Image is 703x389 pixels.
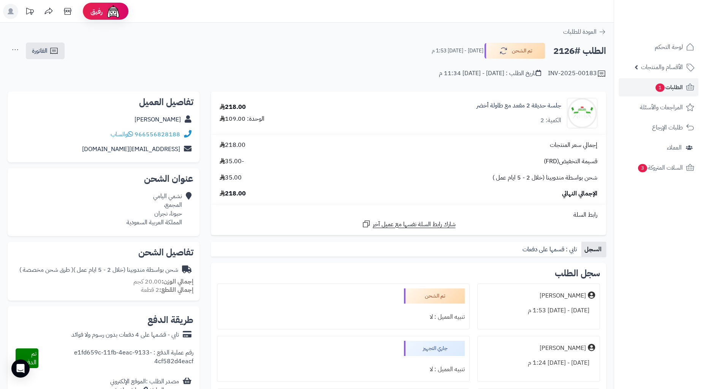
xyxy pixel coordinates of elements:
[220,157,244,166] span: -35.00
[652,122,683,133] span: طلبات الإرجاع
[555,269,600,278] h3: سجل الطلب
[19,265,73,274] span: ( طرق شحن مخصصة )
[373,220,456,229] span: شارك رابط السلة نفسها مع عميل آخر
[553,43,606,59] h2: الطلب #2126
[540,116,561,125] div: الكمية: 2
[90,7,103,16] span: رفيق
[161,277,193,286] strong: إجمالي الوزن:
[619,78,698,96] a: الطلبات1
[519,242,581,257] a: تابي : قسمها على دفعات
[655,42,683,52] span: لوحة التحكم
[14,98,193,107] h2: تفاصيل العميل
[651,6,696,22] img: logo-2.png
[619,159,698,177] a: السلات المتروكة3
[439,69,541,78] div: تاريخ الطلب : [DATE] - [DATE] 11:34 م
[404,341,465,356] div: جاري التجهيز
[135,130,180,139] a: 966556828188
[641,62,683,72] span: الأقسام والمنتجات
[106,4,121,19] img: ai-face.png
[133,277,193,286] small: 20.00 كجم
[432,47,483,55] small: [DATE] - [DATE] 1:53 م
[640,102,683,113] span: المراجعات والأسئلة
[563,27,597,36] span: العودة للطلبات
[220,173,242,182] span: 35.00
[667,142,682,153] span: العملاء
[32,46,47,55] span: الفاتورة
[492,173,597,182] span: شحن بواسطة مندوبينا (خلال 2 - 5 ايام عمل )
[220,103,246,112] div: 218.00
[111,130,133,139] a: واتساب
[14,248,193,257] h2: تفاصيل الشحن
[562,189,597,198] span: الإجمالي النهائي
[540,344,586,353] div: [PERSON_NAME]
[362,219,456,229] a: شارك رابط السلة نفسها مع عميل آخر
[567,98,597,128] img: 1753686337-1734447034-110124010020-1000x1000-90x90.jpg
[619,139,698,157] a: العملاء
[26,43,65,59] a: الفاتورة
[581,242,606,257] a: السجل
[147,315,193,324] h2: طريقة الدفع
[619,118,698,137] a: طلبات الإرجاع
[71,331,179,339] div: تابي - قسّمها على 4 دفعات بدون رسوم ولا فوائد
[563,27,606,36] a: العودة للطلبات
[38,348,193,368] div: رقم عملية الدفع : e1fd659c-11fb-4eac-9133-4cf582d4eacf
[404,288,465,304] div: تم الشحن
[637,162,683,173] span: السلات المتروكة
[20,4,39,21] a: تحديثات المنصة
[220,115,264,123] div: الوحدة: 109.00
[619,98,698,117] a: المراجعات والأسئلة
[482,356,595,370] div: [DATE] - [DATE] 1:24 م
[135,115,181,124] a: [PERSON_NAME]
[655,83,665,92] span: 1
[484,43,545,59] button: تم الشحن
[655,82,683,93] span: الطلبات
[544,157,597,166] span: قسيمة التخفيض(FRD)
[220,189,246,198] span: 218.00
[619,38,698,56] a: لوحة التحكم
[482,303,595,318] div: [DATE] - [DATE] 1:53 م
[638,164,648,173] span: 3
[220,141,245,150] span: 218.00
[14,174,193,183] h2: عنوان الشحن
[548,69,606,78] div: INV-2025-00183
[222,310,465,324] div: تنبيه العميل : لا
[159,285,193,295] strong: إجمالي القطع:
[477,101,561,110] a: جلسة حديقة 2 مقعد مع طاولة أخضر
[24,349,36,367] span: تم الدفع
[540,291,586,300] div: [PERSON_NAME]
[11,359,30,378] div: Open Intercom Messenger
[222,362,465,377] div: تنبيه العميل : لا
[19,266,178,274] div: شحن بواسطة مندوبينا (خلال 2 - 5 ايام عمل )
[214,211,603,219] div: رابط السلة
[141,285,193,295] small: 2 قطعة
[127,192,182,227] div: نشمي اليامي المجمع، حبونا، نجران المملكة العربية السعودية
[82,145,180,154] a: [EMAIL_ADDRESS][DOMAIN_NAME]
[550,141,597,150] span: إجمالي سعر المنتجات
